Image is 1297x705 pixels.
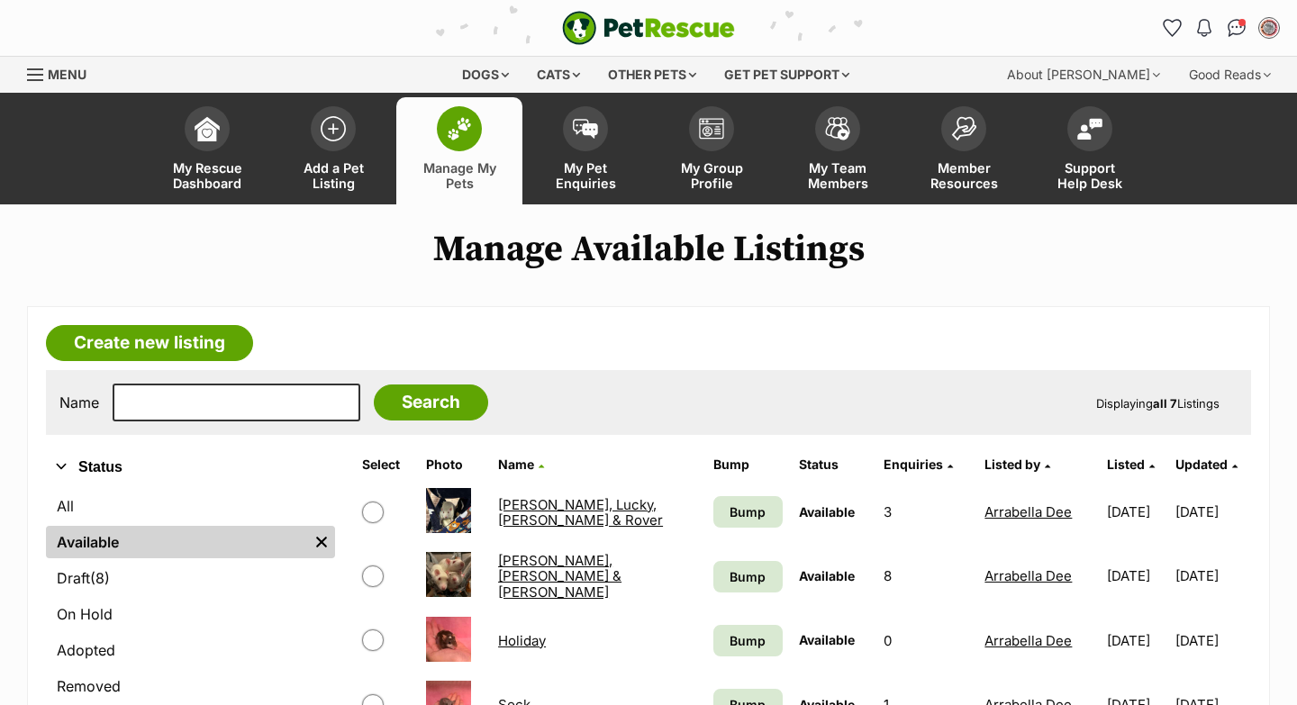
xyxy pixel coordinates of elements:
[144,97,270,204] a: My Rescue Dashboard
[799,568,855,583] span: Available
[797,160,878,191] span: My Team Members
[713,625,782,656] a: Bump
[1157,14,1186,42] a: Favourites
[419,160,500,191] span: Manage My Pets
[1096,396,1220,411] span: Displaying Listings
[449,57,522,93] div: Dogs
[545,160,626,191] span: My Pet Enquiries
[46,325,253,361] a: Create new listing
[1255,14,1283,42] button: My account
[799,504,855,520] span: Available
[699,118,724,140] img: group-profile-icon-3fa3cf56718a62981997c0bc7e787c4b2cf8bcc04b72c1350f741eb67cf2f40e.svg
[1175,545,1249,607] td: [DATE]
[1176,57,1283,93] div: Good Reads
[46,670,335,702] a: Removed
[923,160,1004,191] span: Member Resources
[46,598,335,630] a: On Hold
[1100,481,1174,543] td: [DATE]
[1190,14,1219,42] button: Notifications
[994,57,1173,93] div: About [PERSON_NAME]
[713,496,782,528] a: Bump
[876,545,975,607] td: 8
[1175,481,1249,543] td: [DATE]
[730,567,766,586] span: Bump
[713,561,782,592] a: Bump
[498,456,544,472] a: Name
[46,456,335,479] button: Status
[1197,19,1211,37] img: notifications-46538b983faf8c2785f20acdc204bb7945ddae34d4c08c2a6579f10ce5e182be.svg
[498,456,534,472] span: Name
[1228,19,1247,37] img: chat-41dd97257d64d25036548639549fe6c8038ab92f7586957e7f3b1b290dea8141.svg
[1107,456,1155,472] a: Listed
[1027,97,1153,204] a: Support Help Desk
[1175,456,1228,472] span: Updated
[775,97,901,204] a: My Team Members
[1260,19,1278,37] img: Arrabella Dee profile pic
[167,160,248,191] span: My Rescue Dashboard
[901,97,1027,204] a: Member Resources
[876,610,975,672] td: 0
[498,552,621,601] a: [PERSON_NAME], [PERSON_NAME] & [PERSON_NAME]
[951,116,976,140] img: member-resources-icon-8e73f808a243e03378d46382f2149f9095a855e16c252ad45f914b54edf8863c.svg
[706,450,789,479] th: Bump
[447,117,472,140] img: manage-my-pets-icon-02211641906a0b7f246fdf0571729dbe1e7629f14944591b6c1af311fb30b64b.svg
[1100,610,1174,672] td: [DATE]
[308,526,335,558] a: Remove filter
[46,490,335,522] a: All
[1049,160,1130,191] span: Support Help Desk
[46,562,335,594] a: Draft
[984,632,1072,649] a: Arrabella Dee
[876,481,975,543] td: 3
[522,97,648,204] a: My Pet Enquiries
[1175,610,1249,672] td: [DATE]
[648,97,775,204] a: My Group Profile
[671,160,752,191] span: My Group Profile
[984,456,1050,472] a: Listed by
[562,11,735,45] a: PetRescue
[1077,118,1102,140] img: help-desk-icon-fdf02630f3aa405de69fd3d07c3f3aa587a6932b1a1747fa1d2bba05be0121f9.svg
[270,97,396,204] a: Add a Pet Listing
[799,632,855,647] span: Available
[498,632,546,649] a: Holiday
[524,57,593,93] div: Cats
[1157,14,1283,42] ul: Account quick links
[498,496,663,529] a: [PERSON_NAME], Lucky, [PERSON_NAME] & Rover
[562,11,735,45] img: logo-e224e6f780fb5917bec1dbf3a21bbac754714ae5b6737aabdf751b685950b380.svg
[1107,456,1145,472] span: Listed
[90,567,110,589] span: (8)
[59,394,99,411] label: Name
[884,456,943,472] span: translation missing: en.admin.listings.index.attributes.enquiries
[321,116,346,141] img: add-pet-listing-icon-0afa8454b4691262ce3f59096e99ab1cd57d4a30225e0717b998d2c9b9846f56.svg
[419,450,489,479] th: Photo
[293,160,374,191] span: Add a Pet Listing
[195,116,220,141] img: dashboard-icon-eb2f2d2d3e046f16d808141f083e7271f6b2e854fb5c12c21221c1fb7104beca.svg
[1175,456,1238,472] a: Updated
[1222,14,1251,42] a: Conversations
[984,456,1040,472] span: Listed by
[984,503,1072,520] a: Arrabella Dee
[825,117,850,140] img: team-members-icon-5396bd8760b3fe7c0b43da4ab00e1e3bb1a5d9ba89233759b79545d2d3fc5d0d.svg
[1153,396,1177,411] strong: all 7
[27,57,99,89] a: Menu
[48,67,86,82] span: Menu
[712,57,862,93] div: Get pet support
[595,57,709,93] div: Other pets
[573,119,598,139] img: pet-enquiries-icon-7e3ad2cf08bfb03b45e93fb7055b45f3efa6380592205ae92323e6603595dc1f.svg
[884,456,953,472] a: Enquiries
[396,97,522,204] a: Manage My Pets
[374,384,488,420] input: Search
[46,634,335,666] a: Adopted
[792,450,875,479] th: Status
[984,567,1072,584] a: Arrabella Dee
[46,526,308,558] a: Available
[730,502,766,521] span: Bump
[355,450,417,479] th: Select
[730,631,766,650] span: Bump
[1100,545,1174,607] td: [DATE]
